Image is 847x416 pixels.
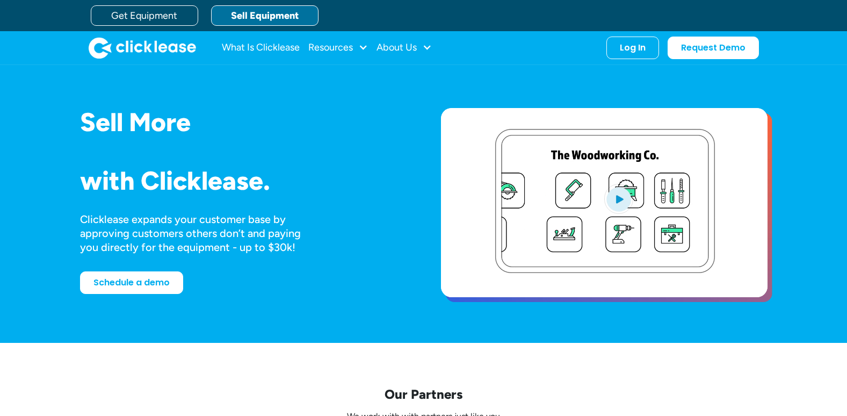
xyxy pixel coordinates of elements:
[80,271,183,294] a: Schedule a demo
[89,37,196,59] img: Clicklease logo
[211,5,318,26] a: Sell Equipment
[620,42,646,53] div: Log In
[668,37,759,59] a: Request Demo
[91,5,198,26] a: Get Equipment
[89,37,196,59] a: home
[80,212,321,254] div: Clicklease expands your customer base by approving customers others don’t and paying you directly...
[80,167,407,195] h1: with Clicklease.
[604,184,633,214] img: Blue play button logo on a light blue circular background
[80,108,407,137] h1: Sell More
[377,37,432,59] div: About Us
[222,37,300,59] a: What Is Clicklease
[308,37,368,59] div: Resources
[441,108,768,297] a: open lightbox
[80,386,768,403] p: Our Partners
